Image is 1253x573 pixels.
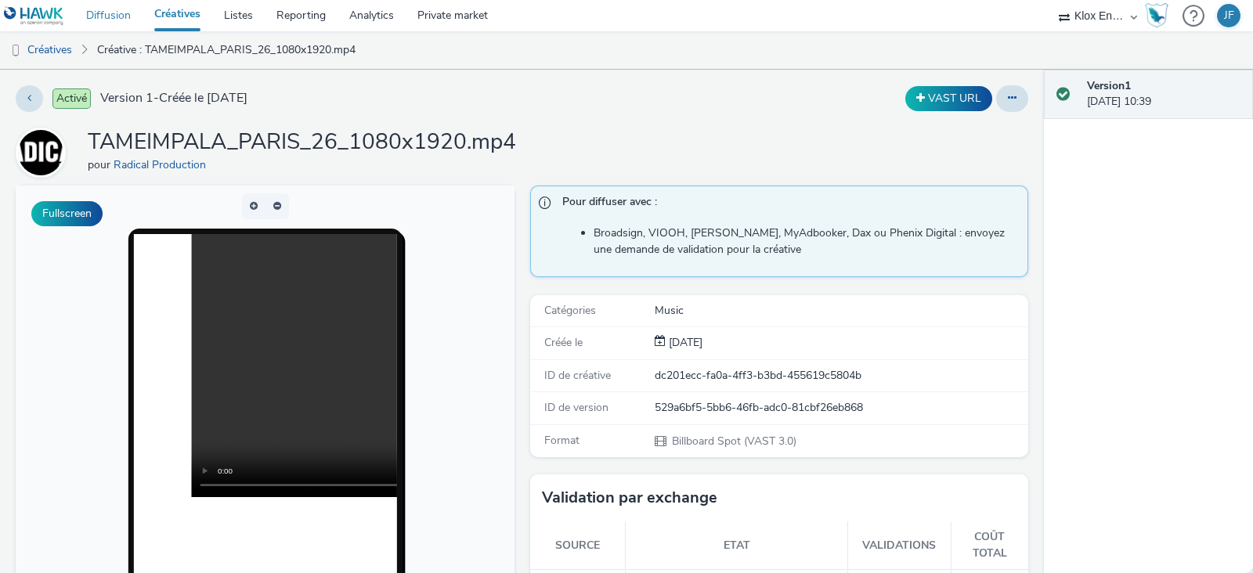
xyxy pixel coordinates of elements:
[530,521,626,569] th: Source
[1224,4,1234,27] div: JF
[901,86,996,111] div: Dupliquer la créative en un VAST URL
[1087,78,1240,110] div: [DATE] 10:39
[542,486,717,510] h3: Validation par exchange
[905,86,992,111] button: VAST URL
[544,368,611,383] span: ID de créative
[52,88,91,109] span: Activé
[1145,3,1168,28] img: Hawk Academy
[848,521,951,569] th: Validations
[8,43,23,59] img: dooh
[4,6,64,26] img: undefined Logo
[666,335,702,350] span: [DATE]
[544,303,596,318] span: Catégories
[626,521,848,569] th: Etat
[562,194,1013,214] span: Pour diffuser avec :
[1087,78,1131,93] strong: Version 1
[655,368,1027,384] div: dc201ecc-fa0a-4ff3-b3bd-455619c5804b
[31,201,103,226] button: Fullscreen
[18,130,63,175] img: Radical Production
[544,433,580,448] span: Format
[655,303,1027,319] div: Music
[114,157,212,172] a: Radical Production
[544,335,583,350] span: Créée le
[100,89,247,107] span: Version 1 - Créée le [DATE]
[88,157,114,172] span: pour
[88,128,516,157] h1: TAMEIMPALA_PARIS_26_1080x1920.mp4
[89,31,363,69] a: Créative : TAMEIMPALA_PARIS_26_1080x1920.mp4
[594,225,1020,258] li: Broadsign, VIOOH, [PERSON_NAME], MyAdbooker, Dax ou Phenix Digital : envoyez une demande de valid...
[16,145,72,160] a: Radical Production
[951,521,1028,569] th: Coût total
[666,335,702,351] div: Création 26 septembre 2025, 10:39
[544,400,608,415] span: ID de version
[1145,3,1175,28] a: Hawk Academy
[670,434,796,449] span: Billboard Spot (VAST 3.0)
[655,400,1027,416] div: 529a6bf5-5bb6-46fb-adc0-81cbf26eb868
